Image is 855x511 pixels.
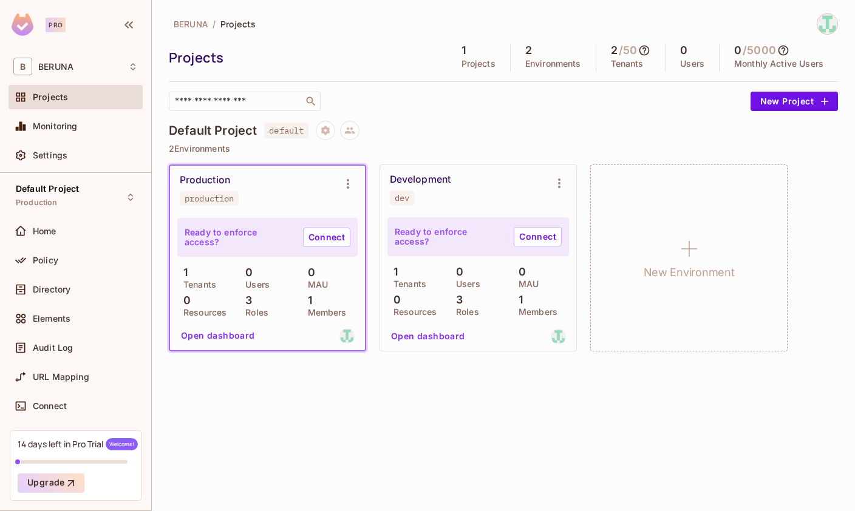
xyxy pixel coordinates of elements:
h5: 2 [525,44,532,56]
p: Roles [450,307,479,317]
p: Monthly Active Users [734,59,823,69]
h4: Default Project [169,123,257,138]
span: URL Mapping [33,372,89,382]
span: Project settings [316,127,335,138]
p: Resources [387,307,437,317]
button: Environment settings [547,171,571,195]
button: New Project [751,92,838,111]
p: Tenants [387,279,426,289]
p: Users [450,279,480,289]
span: Production [16,198,58,208]
p: 0 [239,266,253,279]
div: Projects [169,49,441,67]
p: Ready to enforce access? [395,227,504,246]
p: 3 [239,294,252,306]
h5: 0 [680,44,687,56]
p: 0 [177,294,191,306]
button: Environment settings [336,172,360,196]
p: Tenants [611,59,644,69]
div: Pro [46,18,66,32]
p: 3 [450,294,463,306]
p: 0 [450,266,463,278]
p: Tenants [177,280,216,289]
p: 1 [302,294,312,306]
span: Audit Log [33,343,73,353]
p: Resources [177,308,227,317]
p: 1 [177,266,188,279]
p: MAU [302,280,328,289]
span: Elements [33,314,70,323]
button: Open dashboard [176,326,260,345]
p: 0 [302,266,315,279]
img: Monopolo11 [817,14,837,34]
div: production [185,194,234,203]
span: Monitoring [33,121,78,131]
p: Members [513,307,557,317]
span: Directory [33,285,70,294]
p: Roles [239,308,268,317]
p: Users [680,59,704,69]
p: 1 [513,294,523,306]
p: Environments [525,59,581,69]
p: Ready to enforce access? [185,228,293,247]
p: 0 [387,294,401,306]
span: Welcome! [106,438,138,450]
span: Home [33,226,56,236]
span: BERUNA [174,18,208,30]
span: Default Project [16,184,79,194]
p: Users [239,280,270,289]
img: SReyMgAAAABJRU5ErkJggg== [12,13,33,36]
a: Connect [514,227,562,246]
h5: 2 [611,44,618,56]
p: 2 Environments [169,144,838,154]
img: bernardorn21@gmail.com [339,328,355,343]
h5: / 50 [619,44,637,56]
div: Development [390,174,451,186]
div: dev [395,193,409,203]
h5: / 5000 [743,44,776,56]
span: B [13,58,32,75]
span: default [264,123,308,138]
span: Workspace: BERUNA [38,62,73,72]
button: Open dashboard [386,327,470,346]
p: 1 [387,266,398,278]
img: bernardorn21@gmail.com [551,329,566,344]
h5: 0 [734,44,741,56]
span: Policy [33,255,58,265]
h1: New Environment [644,263,735,282]
p: Projects [462,59,496,69]
div: 14 days left in Pro Trial [18,438,138,450]
p: Members [302,308,347,317]
span: Projects [220,18,256,30]
span: Connect [33,401,67,411]
li: / [213,18,216,30]
span: Projects [33,92,68,102]
button: Upgrade [18,473,84,493]
p: 0 [513,266,526,278]
h5: 1 [462,44,466,56]
a: Connect [303,228,350,247]
span: Settings [33,151,67,160]
p: MAU [513,279,539,289]
div: Production [180,174,230,186]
